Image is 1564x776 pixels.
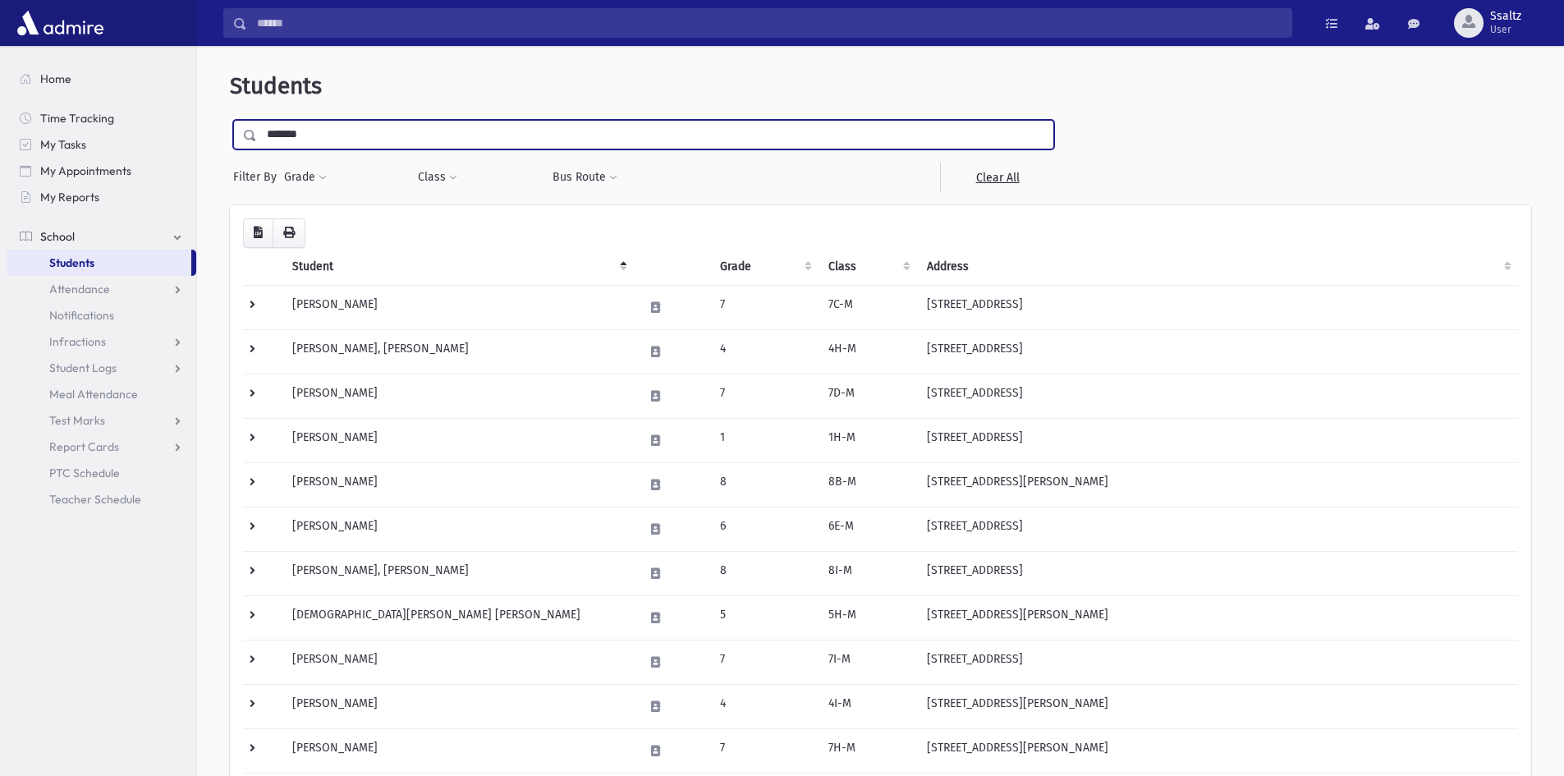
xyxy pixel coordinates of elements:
td: [STREET_ADDRESS] [917,329,1518,374]
td: [PERSON_NAME] [282,418,634,462]
a: Students [7,250,191,276]
span: Filter By [233,168,283,186]
button: Bus Route [552,163,618,192]
a: Infractions [7,328,196,355]
span: Attendance [49,282,110,296]
a: Report Cards [7,434,196,460]
td: 7 [710,728,819,773]
button: Grade [283,163,328,192]
td: [STREET_ADDRESS] [917,285,1518,329]
td: [PERSON_NAME] [282,462,634,507]
span: User [1490,23,1521,36]
th: Grade: activate to sort column ascending [710,248,819,286]
td: 8 [710,551,819,595]
td: 7C-M [819,285,917,329]
a: Notifications [7,302,196,328]
span: Test Marks [49,413,105,428]
a: Attendance [7,276,196,302]
td: 7I-M [819,640,917,684]
td: 8I-M [819,551,917,595]
td: 1H-M [819,418,917,462]
button: CSV [243,218,273,248]
th: Address: activate to sort column ascending [917,248,1518,286]
td: [PERSON_NAME] [282,285,634,329]
td: [STREET_ADDRESS][PERSON_NAME] [917,684,1518,728]
span: Students [230,72,322,99]
td: 6E-M [819,507,917,551]
td: [DEMOGRAPHIC_DATA][PERSON_NAME] [PERSON_NAME] [282,595,634,640]
td: [STREET_ADDRESS] [917,418,1518,462]
td: 8 [710,462,819,507]
th: Class: activate to sort column ascending [819,248,917,286]
span: My Appointments [40,163,131,178]
td: 7H-M [819,728,917,773]
td: 5H-M [819,595,917,640]
button: Class [417,163,458,192]
span: Home [40,71,71,86]
span: My Reports [40,190,99,204]
span: Students [49,255,94,270]
td: [PERSON_NAME] [282,374,634,418]
span: Teacher Schedule [49,492,141,507]
a: My Appointments [7,158,196,184]
span: Infractions [49,334,106,349]
a: Time Tracking [7,105,196,131]
td: [PERSON_NAME], [PERSON_NAME] [282,329,634,374]
td: 4I-M [819,684,917,728]
span: Student Logs [49,360,117,375]
td: 8B-M [819,462,917,507]
td: [STREET_ADDRESS] [917,551,1518,595]
td: 4 [710,329,819,374]
a: My Tasks [7,131,196,158]
span: Time Tracking [40,111,114,126]
a: Home [7,66,196,92]
td: 6 [710,507,819,551]
a: Test Marks [7,407,196,434]
td: 1 [710,418,819,462]
a: My Reports [7,184,196,210]
td: [PERSON_NAME] [282,640,634,684]
a: Student Logs [7,355,196,381]
td: 4H-M [819,329,917,374]
td: [STREET_ADDRESS][PERSON_NAME] [917,462,1518,507]
td: [STREET_ADDRESS] [917,507,1518,551]
td: 7D-M [819,374,917,418]
span: Report Cards [49,439,119,454]
td: [STREET_ADDRESS][PERSON_NAME] [917,728,1518,773]
span: Notifications [49,308,114,323]
td: [STREET_ADDRESS][PERSON_NAME] [917,595,1518,640]
img: AdmirePro [13,7,108,39]
a: PTC Schedule [7,460,196,486]
td: 7 [710,374,819,418]
span: Meal Attendance [49,387,138,402]
button: Print [273,218,305,248]
a: School [7,223,196,250]
span: PTC Schedule [49,466,120,480]
a: Clear All [940,163,1054,192]
td: 7 [710,640,819,684]
span: My Tasks [40,137,86,152]
td: [PERSON_NAME] [282,507,634,551]
span: School [40,229,75,244]
td: 5 [710,595,819,640]
td: [PERSON_NAME] [282,728,634,773]
td: 4 [710,684,819,728]
td: [PERSON_NAME] [282,684,634,728]
td: [STREET_ADDRESS] [917,640,1518,684]
td: [STREET_ADDRESS] [917,374,1518,418]
td: [PERSON_NAME], [PERSON_NAME] [282,551,634,595]
input: Search [247,8,1291,38]
span: Ssaltz [1490,10,1521,23]
td: 7 [710,285,819,329]
a: Teacher Schedule [7,486,196,512]
th: Student: activate to sort column descending [282,248,634,286]
a: Meal Attendance [7,381,196,407]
